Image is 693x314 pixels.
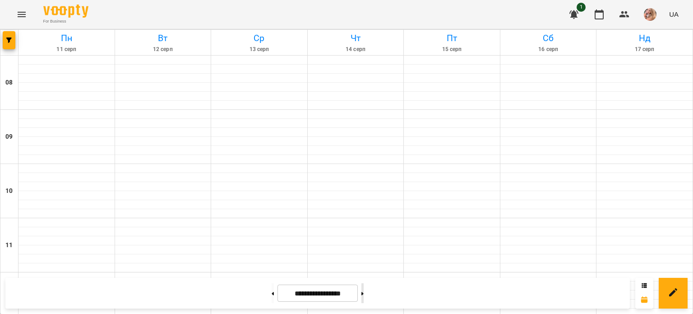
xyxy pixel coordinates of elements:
[5,78,13,88] h6: 08
[20,31,113,45] h6: Пн
[116,45,210,54] h6: 12 серп
[116,31,210,45] h6: Вт
[11,4,32,25] button: Menu
[309,31,402,45] h6: Чт
[669,9,679,19] span: UA
[577,3,586,12] span: 1
[43,5,88,18] img: Voopty Logo
[213,45,306,54] h6: 13 серп
[213,31,306,45] h6: Ср
[502,31,595,45] h6: Сб
[5,240,13,250] h6: 11
[644,8,656,21] img: 9c4c51a4d42acbd288cc1c133c162c1f.jpg
[5,186,13,196] h6: 10
[309,45,402,54] h6: 14 серп
[5,132,13,142] h6: 09
[598,31,691,45] h6: Нд
[43,19,88,24] span: For Business
[20,45,113,54] h6: 11 серп
[665,6,682,23] button: UA
[598,45,691,54] h6: 17 серп
[405,31,499,45] h6: Пт
[405,45,499,54] h6: 15 серп
[502,45,595,54] h6: 16 серп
